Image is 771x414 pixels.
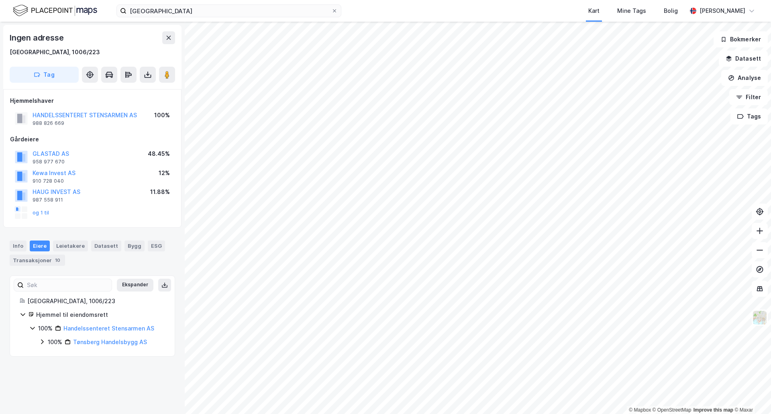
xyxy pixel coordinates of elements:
[48,337,62,347] div: 100%
[729,89,768,105] button: Filter
[159,168,170,178] div: 12%
[126,5,331,17] input: Søk på adresse, matrikkel, gårdeiere, leietakere eller personer
[13,4,97,18] img: logo.f888ab2527a4732fd821a326f86c7f29.svg
[30,241,50,251] div: Eiere
[10,47,100,57] div: [GEOGRAPHIC_DATA], 1006/223
[719,51,768,67] button: Datasett
[73,339,147,345] a: Tønsberg Handelsbygg AS
[721,70,768,86] button: Analyse
[124,241,145,251] div: Bygg
[731,375,771,414] iframe: Chat Widget
[33,197,63,203] div: 987 558 911
[714,31,768,47] button: Bokmerker
[10,135,175,144] div: Gårdeiere
[148,241,165,251] div: ESG
[53,256,62,264] div: 10
[63,325,154,332] a: Handelssenteret Stensarmen AS
[53,241,88,251] div: Leietakere
[10,241,27,251] div: Info
[38,324,53,333] div: 100%
[588,6,600,16] div: Kart
[664,6,678,16] div: Bolig
[730,108,768,124] button: Tags
[33,178,64,184] div: 910 728 040
[10,31,65,44] div: Ingen adresse
[752,310,767,325] img: Z
[36,310,165,320] div: Hjemmel til eiendomsrett
[24,279,112,291] input: Søk
[91,241,121,251] div: Datasett
[148,149,170,159] div: 48.45%
[154,110,170,120] div: 100%
[33,120,64,126] div: 988 826 669
[33,159,65,165] div: 958 977 670
[693,407,733,413] a: Improve this map
[10,67,79,83] button: Tag
[27,296,165,306] div: [GEOGRAPHIC_DATA], 1006/223
[10,96,175,106] div: Hjemmelshaver
[629,407,651,413] a: Mapbox
[653,407,691,413] a: OpenStreetMap
[700,6,745,16] div: [PERSON_NAME]
[10,255,65,266] div: Transaksjoner
[617,6,646,16] div: Mine Tags
[150,187,170,197] div: 11.88%
[117,279,153,292] button: Ekspander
